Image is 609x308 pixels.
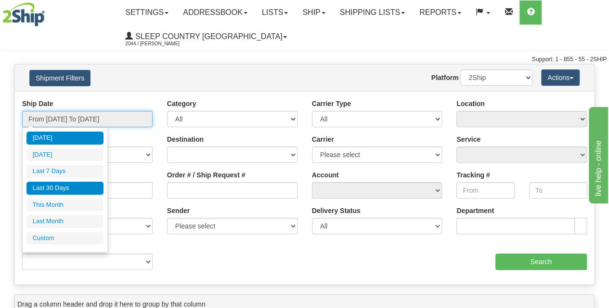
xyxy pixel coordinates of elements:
div: live help - online [7,6,89,17]
li: Custom [26,232,104,245]
img: logo2044.jpg [2,2,45,27]
input: From [456,182,514,199]
label: Category [167,99,196,108]
li: Last 7 Days [26,165,104,178]
li: [DATE] [26,132,104,145]
a: Shipping lists [333,0,412,25]
button: Actions [541,69,580,86]
li: Last 30 Days [26,182,104,195]
a: Lists [255,0,295,25]
input: To [529,182,587,199]
label: Account [312,170,339,180]
label: Carrier Type [312,99,351,108]
a: Sleep Country [GEOGRAPHIC_DATA] 2044 / [PERSON_NAME] [118,25,294,49]
label: Delivery Status [312,206,361,215]
button: Shipment Filters [29,70,91,86]
iframe: chat widget [587,105,608,203]
label: Location [456,99,484,108]
label: Department [456,206,494,215]
li: [DATE] [26,148,104,161]
label: Order # / Ship Request # [167,170,246,180]
label: Sender [167,206,190,215]
div: Support: 1 - 855 - 55 - 2SHIP [2,55,607,64]
li: Last Month [26,215,104,228]
input: Search [495,254,587,270]
span: 2044 / [PERSON_NAME] [125,39,197,49]
label: Tracking # [456,170,490,180]
a: Settings [118,0,176,25]
li: This Month [26,199,104,212]
label: Destination [167,134,204,144]
a: Reports [412,0,468,25]
label: Service [456,134,480,144]
label: Ship Date [22,99,53,108]
a: Addressbook [176,0,255,25]
label: Carrier [312,134,334,144]
span: Sleep Country [GEOGRAPHIC_DATA] [133,32,282,40]
a: Ship [295,0,332,25]
label: Platform [431,73,459,82]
